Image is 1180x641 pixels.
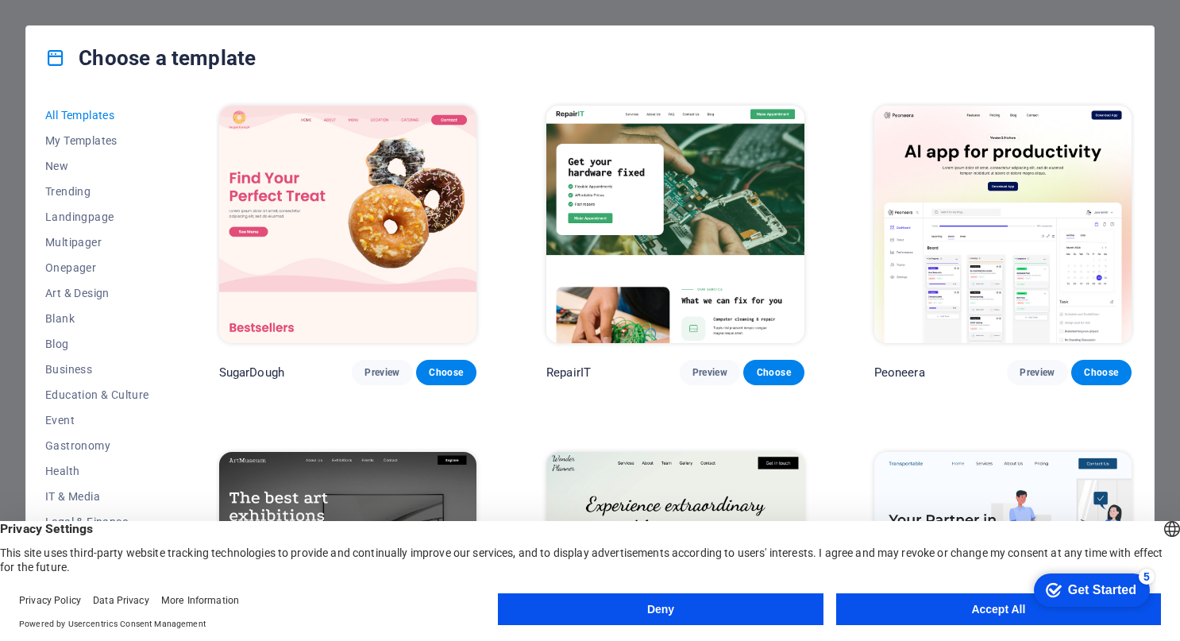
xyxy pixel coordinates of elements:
span: Multipager [45,236,149,249]
span: Preview [364,366,399,379]
span: My Templates [45,134,149,147]
button: Health [45,458,149,484]
span: Preview [692,366,727,379]
button: IT & Media [45,484,149,509]
span: Choose [756,366,791,379]
img: RepairIT [546,106,804,343]
button: Event [45,407,149,433]
iframe: To enrich screen reader interactions, please activate Accessibility in Grammarly extension settings [1021,566,1156,613]
img: SugarDough [219,106,476,343]
button: Art & Design [45,280,149,306]
img: Peoneera [874,106,1132,343]
span: Preview [1020,366,1055,379]
h4: Choose a template [45,45,256,71]
p: SugarDough [219,365,284,380]
span: Landingpage [45,210,149,223]
button: Multipager [45,230,149,255]
span: Blank [45,312,149,325]
span: Choose [1084,366,1119,379]
button: Landingpage [45,204,149,230]
button: Blank [45,306,149,331]
button: Trending [45,179,149,204]
span: Health [45,465,149,477]
button: Choose [1071,360,1132,385]
button: Preview [680,360,740,385]
span: IT & Media [45,490,149,503]
button: Onepager [45,255,149,280]
span: All Templates [45,109,149,122]
button: Preview [352,360,412,385]
p: Peoneera [874,365,925,380]
button: Business [45,357,149,382]
span: Blog [45,338,149,350]
span: Education & Culture [45,388,149,401]
button: Choose [743,360,804,385]
button: Education & Culture [45,382,149,407]
span: New [45,160,149,172]
button: Choose [416,360,476,385]
p: RepairIT [546,365,591,380]
span: Art & Design [45,287,149,299]
button: Legal & Finance [45,509,149,535]
button: Gastronomy [45,433,149,458]
span: Legal & Finance [45,516,149,528]
span: Business [45,363,149,376]
span: Trending [45,185,149,198]
button: All Templates [45,102,149,128]
button: Blog [45,331,149,357]
span: Choose [429,366,464,379]
span: Event [45,414,149,427]
button: My Templates [45,128,149,153]
span: Onepager [45,261,149,274]
button: Preview [1007,360,1067,385]
span: Gastronomy [45,439,149,452]
button: New [45,153,149,179]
